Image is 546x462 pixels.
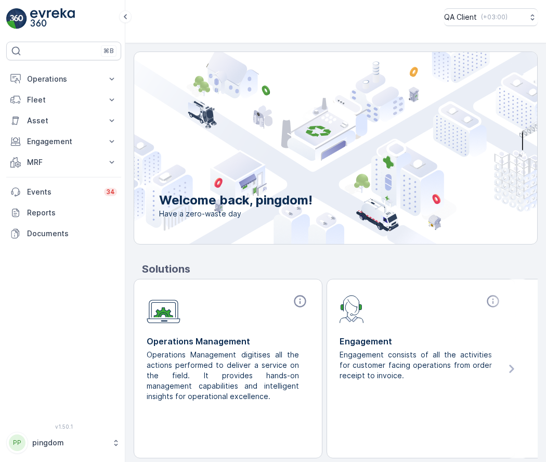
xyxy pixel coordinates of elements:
p: Engagement consists of all the activities for customer facing operations from order receipt to in... [340,350,494,381]
button: Fleet [6,89,121,110]
a: Reports [6,202,121,223]
img: logo [6,8,27,29]
p: Asset [27,115,100,126]
p: Operations [27,74,100,84]
p: Fleet [27,95,100,105]
p: Engagement [340,335,502,348]
p: 34 [106,188,115,196]
p: Reports [27,208,117,218]
img: module-icon [147,294,180,324]
button: Asset [6,110,121,131]
span: v 1.50.1 [6,423,121,430]
p: Operations Management digitises all the actions performed to deliver a service on the field. It p... [147,350,301,402]
img: logo_light-DOdMpM7g.png [30,8,75,29]
p: Events [27,187,98,197]
p: ⌘B [103,47,114,55]
a: Documents [6,223,121,244]
img: city illustration [87,52,537,244]
img: module-icon [340,294,364,323]
a: Events34 [6,182,121,202]
p: Solutions [142,261,538,277]
button: Operations [6,69,121,89]
p: MRF [27,157,100,168]
p: QA Client [444,12,477,22]
button: QA Client(+03:00) [444,8,538,26]
p: pingdom [32,438,107,448]
span: Have a zero-waste day [159,209,313,219]
p: Documents [27,228,117,239]
p: Operations Management [147,335,309,348]
div: PP [9,434,25,451]
button: Engagement [6,131,121,152]
button: MRF [6,152,121,173]
p: ( +03:00 ) [481,13,508,21]
p: Welcome back, pingdom! [159,192,313,209]
p: Engagement [27,136,100,147]
button: PPpingdom [6,432,121,454]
